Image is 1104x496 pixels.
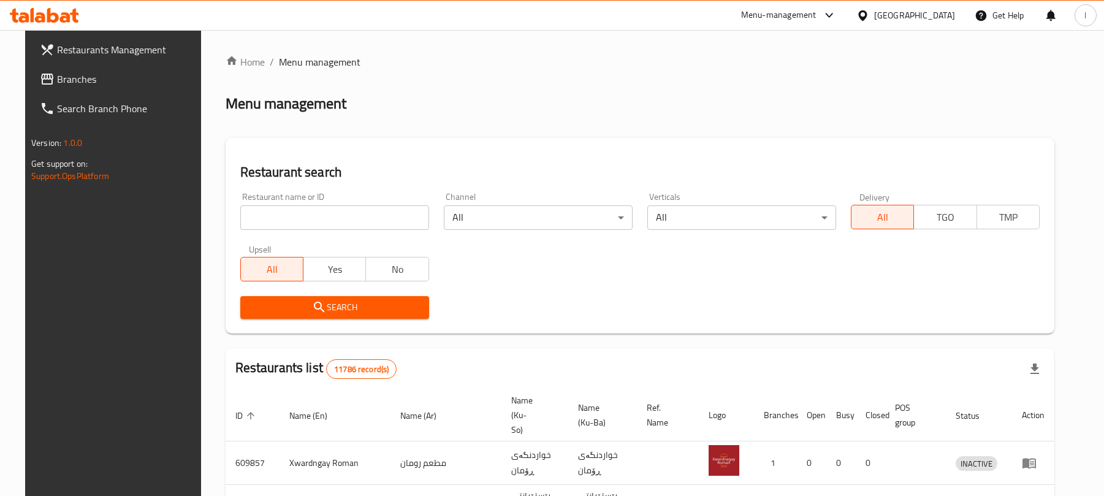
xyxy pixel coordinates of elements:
[874,9,955,22] div: [GEOGRAPHIC_DATA]
[956,408,996,423] span: Status
[365,257,428,281] button: No
[647,400,684,430] span: Ref. Name
[30,35,210,64] a: Restaurants Management
[856,389,885,441] th: Closed
[699,389,754,441] th: Logo
[797,441,826,485] td: 0
[568,441,637,485] td: خواردنگەی ڕۆمان
[1020,354,1049,384] div: Export file
[31,168,109,184] a: Support.OpsPlatform
[390,441,501,485] td: مطعم رومان
[57,101,200,116] span: Search Branch Phone
[250,300,419,315] span: Search
[326,359,397,379] div: Total records count
[226,441,280,485] td: 609857
[859,193,890,201] label: Delivery
[31,156,88,172] span: Get support on:
[400,408,452,423] span: Name (Ar)
[235,359,397,379] h2: Restaurants list
[895,400,931,430] span: POS group
[327,364,396,375] span: 11786 record(s)
[709,445,739,476] img: Xwardngay Roman
[1084,9,1086,22] span: l
[270,55,274,69] li: /
[30,94,210,123] a: Search Branch Phone
[741,8,817,23] div: Menu-management
[982,208,1035,226] span: TMP
[371,261,424,278] span: No
[31,135,61,151] span: Version:
[851,205,914,229] button: All
[289,408,343,423] span: Name (En)
[235,408,259,423] span: ID
[826,441,856,485] td: 0
[976,205,1040,229] button: TMP
[956,457,997,471] span: INACTIVE
[57,72,200,86] span: Branches
[826,389,856,441] th: Busy
[246,261,299,278] span: All
[226,55,1054,69] nav: breadcrumb
[647,205,836,230] div: All
[240,257,303,281] button: All
[226,55,265,69] a: Home
[303,257,366,281] button: Yes
[501,441,568,485] td: خواردنگەی ڕۆمان
[226,94,346,113] h2: Menu management
[956,456,997,471] div: INACTIVE
[754,441,797,485] td: 1
[444,205,633,230] div: All
[57,42,200,57] span: Restaurants Management
[754,389,797,441] th: Branches
[63,135,82,151] span: 1.0.0
[856,208,909,226] span: All
[1012,389,1054,441] th: Action
[919,208,972,226] span: TGO
[240,205,429,230] input: Search for restaurant name or ID..
[511,393,554,437] span: Name (Ku-So)
[240,296,429,319] button: Search
[240,163,1040,181] h2: Restaurant search
[913,205,976,229] button: TGO
[249,245,272,253] label: Upsell
[280,441,390,485] td: Xwardngay Roman
[578,400,622,430] span: Name (Ku-Ba)
[856,441,885,485] td: 0
[30,64,210,94] a: Branches
[279,55,360,69] span: Menu management
[797,389,826,441] th: Open
[1022,456,1045,470] div: Menu
[308,261,361,278] span: Yes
